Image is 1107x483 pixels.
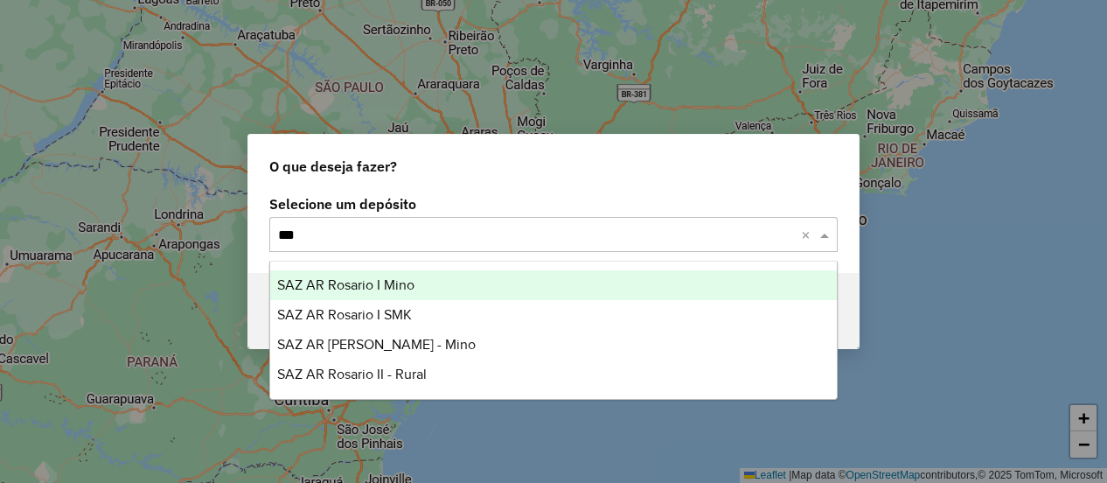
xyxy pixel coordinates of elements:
[801,224,816,245] span: Clear all
[269,261,837,400] ng-dropdown-panel: Options list
[269,156,397,177] span: O que deseja fazer?
[269,193,838,214] label: Selecione um depósito
[277,277,414,292] span: SAZ AR Rosario I Mino
[277,367,427,381] span: SAZ AR Rosario II - Rural
[277,307,412,322] span: SAZ AR Rosario I SMK
[277,337,476,352] span: SAZ AR [PERSON_NAME] - Mino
